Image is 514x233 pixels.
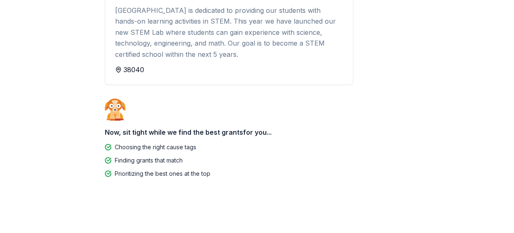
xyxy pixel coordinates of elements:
[115,155,183,165] div: Finding grants that match
[105,124,410,141] div: Now, sit tight while we find the best grants for you...
[115,142,196,152] div: Choosing the right cause tags
[105,98,125,121] img: Dog waiting patiently
[115,65,343,75] div: 38040
[115,5,343,60] div: [GEOGRAPHIC_DATA] is dedicated to providing our students with hands-on learning activities in STE...
[115,169,210,179] div: Prioritizing the best ones at the top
